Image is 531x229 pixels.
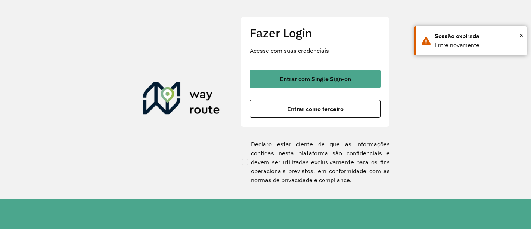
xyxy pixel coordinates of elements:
label: Declaro estar ciente de que as informações contidas nesta plataforma são confidenciais e devem se... [240,140,390,184]
span: Entrar como terceiro [287,106,344,112]
img: Roteirizador AmbevTech [143,82,220,117]
p: Acesse com suas credenciais [250,46,381,55]
button: button [250,70,381,88]
span: × [519,30,523,41]
h2: Fazer Login [250,26,381,40]
div: Entre novamente [435,41,521,50]
div: Sessão expirada [435,32,521,41]
button: Close [519,30,523,41]
span: Entrar com Single Sign-on [280,76,351,82]
button: button [250,100,381,118]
